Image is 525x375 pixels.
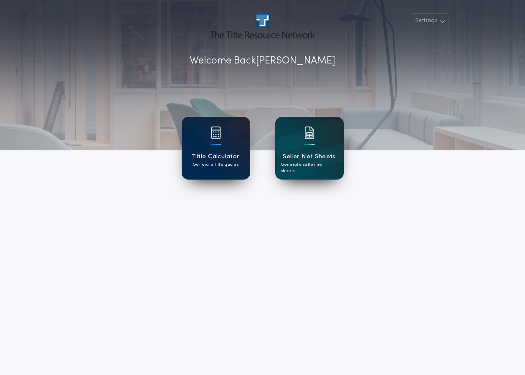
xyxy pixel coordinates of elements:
p: Welcome Back [PERSON_NAME] [190,53,335,68]
p: Generate seller net sheets [281,162,338,174]
img: account-logo [210,13,315,38]
a: card iconTitle CalculatorGenerate title quotes [182,117,250,180]
h1: Title Calculator [192,152,239,162]
img: card icon [211,127,221,139]
p: Generate title quotes [193,162,238,168]
a: card iconSeller Net SheetsGenerate seller net sheets [275,117,344,180]
button: Settings [410,13,449,28]
img: card icon [304,127,314,139]
h1: Seller Net Sheets [283,152,336,162]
